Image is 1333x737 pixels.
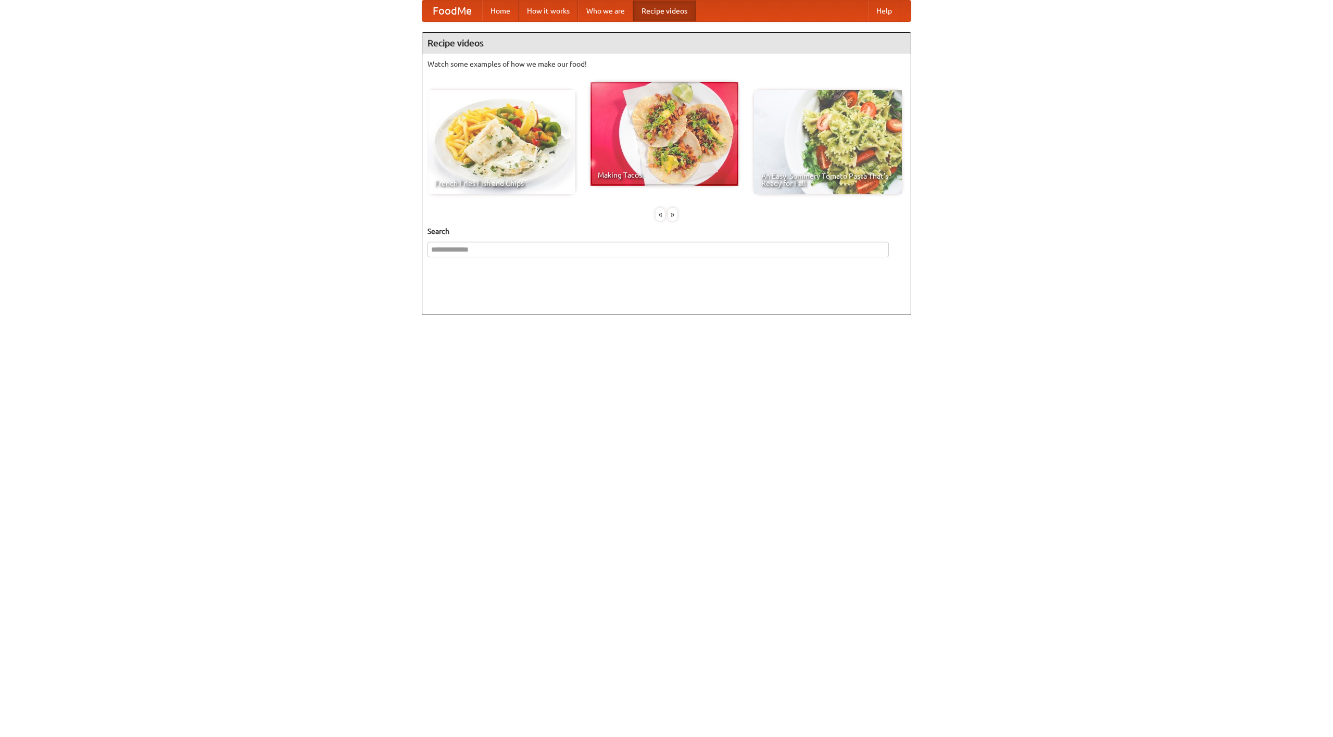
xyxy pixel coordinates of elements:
[427,226,906,236] h5: Search
[435,180,568,187] span: French Fries Fish and Chips
[868,1,900,21] a: Help
[590,82,738,186] a: Making Tacos
[761,172,895,187] span: An Easy, Summery Tomato Pasta That's Ready for Fall
[668,208,677,221] div: »
[482,1,519,21] a: Home
[422,1,482,21] a: FoodMe
[422,33,911,54] h4: Recipe videos
[598,171,731,179] span: Making Tacos
[427,59,906,69] p: Watch some examples of how we make our food!
[656,208,665,221] div: «
[633,1,696,21] a: Recipe videos
[519,1,578,21] a: How it works
[578,1,633,21] a: Who we are
[754,90,902,194] a: An Easy, Summery Tomato Pasta That's Ready for Fall
[427,90,575,194] a: French Fries Fish and Chips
